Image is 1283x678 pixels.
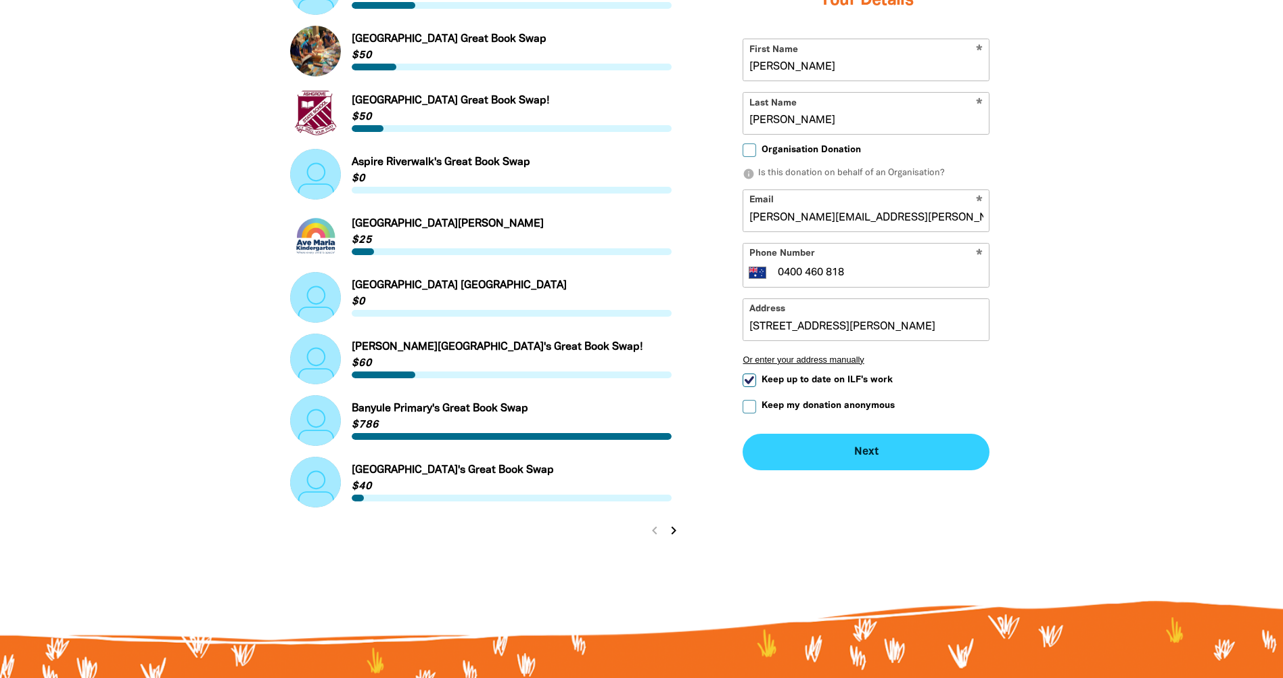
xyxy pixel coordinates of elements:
i: info [743,168,755,180]
input: Keep my donation anonymous [743,399,756,413]
button: Or enter your address manually [743,354,989,364]
button: Next [743,433,989,470]
span: Keep my donation anonymous [762,399,895,412]
input: Organisation Donation [743,143,756,157]
span: Organisation Donation [762,143,861,156]
button: Next page [664,521,683,540]
input: Keep up to date on ILF's work [743,373,756,386]
i: chevron_right [666,522,682,539]
p: Is this donation on behalf of an Organisation? [743,167,989,181]
i: Required [976,249,983,262]
span: Keep up to date on ILF's work [762,373,893,386]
